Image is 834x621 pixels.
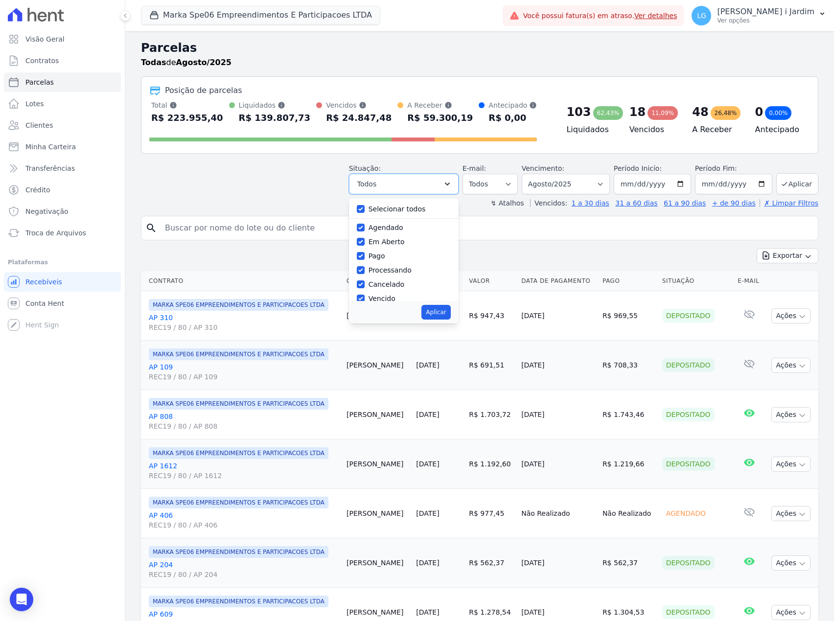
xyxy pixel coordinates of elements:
[416,460,439,468] a: [DATE]
[239,110,311,126] div: R$ 139.807,73
[25,277,62,287] span: Recebíveis
[662,309,715,322] div: Depositado
[634,12,677,20] a: Ver detalhes
[141,57,232,69] p: de
[717,17,814,24] p: Ver opções
[416,411,439,418] a: [DATE]
[771,308,811,323] button: Ações
[615,199,657,207] a: 31 a 60 dias
[141,271,343,291] th: Contrato
[662,605,715,619] div: Depositado
[662,556,715,570] div: Depositado
[658,271,734,291] th: Situação
[149,570,339,579] span: REC19 / 80 / AP 204
[141,39,818,57] h2: Parcelas
[771,407,811,422] button: Ações
[141,58,166,67] strong: Todas
[4,94,121,114] a: Lotes
[10,588,33,611] div: Open Intercom Messenger
[416,559,439,567] a: [DATE]
[662,408,715,421] div: Depositado
[149,510,339,530] a: AP 406REC19 / 80 / AP 406
[662,358,715,372] div: Depositado
[149,299,328,311] span: MARKA SPE06 EMPREENDIMENTOS E PARTICIPACOES LTDA
[599,271,658,291] th: Pago
[490,199,524,207] label: ↯ Atalhos
[326,110,392,126] div: R$ 24.847,48
[25,299,64,308] span: Conta Hent
[566,124,613,136] h4: Liquidados
[149,596,328,607] span: MARKA SPE06 EMPREENDIMENTOS E PARTICIPACOES LTDA
[522,164,564,172] label: Vencimento:
[648,106,678,120] div: 11,09%
[165,85,242,96] div: Posição de parcelas
[517,538,599,588] td: [DATE]
[25,228,86,238] span: Troca de Arquivos
[4,159,121,178] a: Transferências
[149,461,339,481] a: AP 1612REC19 / 80 / AP 1612
[149,546,328,558] span: MARKA SPE06 EMPREENDIMENTOS E PARTICIPACOES LTDA
[697,12,706,19] span: LG
[4,72,121,92] a: Parcelas
[421,305,450,320] button: Aplicar
[662,506,710,520] div: Agendado
[771,358,811,373] button: Ações
[343,489,412,538] td: [PERSON_NAME]
[416,361,439,369] a: [DATE]
[343,271,412,291] th: Cliente
[149,322,339,332] span: REC19 / 80 / AP 310
[717,7,814,17] p: [PERSON_NAME] i Jardim
[517,489,599,538] td: Não Realizado
[465,341,517,390] td: R$ 691,51
[349,174,459,194] button: Todos
[463,164,486,172] label: E-mail:
[343,341,412,390] td: [PERSON_NAME]
[662,457,715,471] div: Depositado
[765,106,791,120] div: 0,00%
[25,56,59,66] span: Contratos
[4,180,121,200] a: Crédito
[349,164,381,172] label: Situação:
[664,199,706,207] a: 61 a 90 dias
[8,256,117,268] div: Plataformas
[4,51,121,70] a: Contratos
[25,207,69,216] span: Negativação
[369,280,404,288] label: Cancelado
[159,218,814,238] input: Buscar por nome do lote ou do cliente
[149,348,328,360] span: MARKA SPE06 EMPREENDIMENTOS E PARTICIPACOES LTDA
[343,291,412,341] td: [PERSON_NAME]
[465,439,517,489] td: R$ 1.192,60
[4,272,121,292] a: Recebíveis
[326,100,392,110] div: Vencidos
[523,11,677,21] span: Você possui fatura(s) em atraso.
[599,390,658,439] td: R$ 1.743,46
[369,205,426,213] label: Selecionar todos
[711,106,741,120] div: 26,48%
[25,142,76,152] span: Minha Carteira
[4,137,121,157] a: Minha Carteira
[149,447,328,459] span: MARKA SPE06 EMPREENDIMENTOS E PARTICIPACOES LTDA
[599,439,658,489] td: R$ 1.219,66
[149,398,328,410] span: MARKA SPE06 EMPREENDIMENTOS E PARTICIPACOES LTDA
[712,199,756,207] a: + de 90 dias
[369,266,412,274] label: Processando
[488,110,537,126] div: R$ 0,00
[149,497,328,508] span: MARKA SPE06 EMPREENDIMENTOS E PARTICIPACOES LTDA
[465,390,517,439] td: R$ 1.703,72
[149,412,339,431] a: AP 808REC19 / 80 / AP 808
[416,509,439,517] a: [DATE]
[530,199,567,207] label: Vencidos:
[25,163,75,173] span: Transferências
[614,164,662,172] label: Período Inicío:
[465,271,517,291] th: Valor
[695,163,772,174] label: Período Fim:
[369,295,395,302] label: Vencido
[488,100,537,110] div: Antecipado
[149,313,339,332] a: AP 310REC19 / 80 / AP 310
[369,238,405,246] label: Em Aberto
[369,252,385,260] label: Pago
[692,104,708,120] div: 48
[407,110,473,126] div: R$ 59.300,19
[517,341,599,390] td: [DATE]
[149,421,339,431] span: REC19 / 80 / AP 808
